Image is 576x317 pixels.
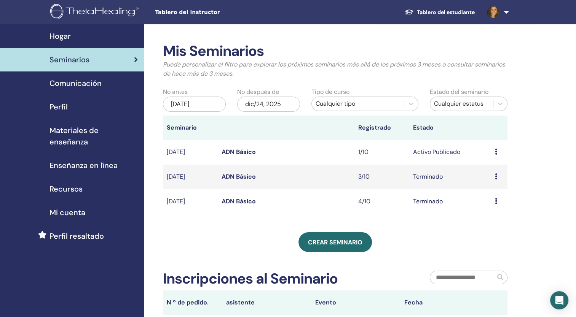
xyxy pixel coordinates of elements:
span: Crear seminario [308,238,362,246]
td: [DATE] [163,189,218,214]
span: Mi cuenta [49,207,85,218]
div: Cualquier tipo [316,99,400,108]
td: 1/10 [354,140,409,165]
td: Terminado [409,165,491,189]
div: Open Intercom Messenger [550,291,568,309]
span: Tablero del instructor [155,8,269,16]
div: Cualquier estatus [434,99,489,108]
td: [DATE] [163,165,218,189]
a: ADN Básico [222,173,256,181]
td: Terminado [409,189,491,214]
img: default.jpg [487,6,499,18]
h2: Mis Seminarios [163,43,507,60]
td: [DATE] [163,140,218,165]
span: Perfil resaltado [49,230,104,242]
span: Materiales de enseñanza [49,125,138,147]
a: ADN Básico [222,148,256,156]
th: Fecha [400,290,490,315]
span: Enseñanza en línea [49,160,118,171]
span: Recursos [49,183,83,195]
img: logo.png [50,4,141,21]
th: N º de pedido. [163,290,222,315]
span: Seminarios [49,54,89,65]
img: graduation-cap-white.svg [405,9,414,15]
span: Hogar [49,30,71,42]
th: Registrado [354,116,409,140]
a: Tablero del estudiante [399,5,481,19]
th: Evento [311,290,400,315]
th: asistente [222,290,311,315]
label: No antes [163,87,188,97]
label: Estado del seminario [430,87,488,97]
td: 3/10 [354,165,409,189]
td: 4/10 [354,189,409,214]
label: No después de [237,87,279,97]
td: Activo Publicado [409,140,491,165]
div: [DATE] [163,97,226,112]
p: Puede personalizar el filtro para explorar los próximos seminarios más allá de los próximos 3 mes... [163,60,507,78]
span: Perfil [49,101,68,113]
span: Comunicación [49,78,102,89]
a: ADN Básico [222,197,256,205]
h2: Inscripciones al Seminario [163,270,338,288]
label: Tipo de curso [311,87,349,97]
a: Crear seminario [298,232,372,252]
div: dic/24, 2025 [237,97,300,112]
th: Estado [409,116,491,140]
th: Seminario [163,116,218,140]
